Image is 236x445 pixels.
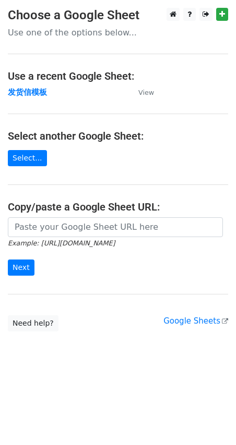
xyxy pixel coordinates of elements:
[8,88,47,97] a: 发货信模板
[8,315,58,331] a: Need help?
[184,395,236,445] iframe: Chat Widget
[8,239,115,247] small: Example: [URL][DOMAIN_NAME]
[8,201,228,213] h4: Copy/paste a Google Sheet URL:
[8,130,228,142] h4: Select another Google Sheet:
[128,88,154,97] a: View
[8,8,228,23] h3: Choose a Google Sheet
[8,27,228,38] p: Use one of the options below...
[8,259,34,276] input: Next
[8,150,47,166] a: Select...
[138,89,154,96] small: View
[8,217,223,237] input: Paste your Google Sheet URL here
[8,70,228,82] h4: Use a recent Google Sheet:
[163,316,228,326] a: Google Sheets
